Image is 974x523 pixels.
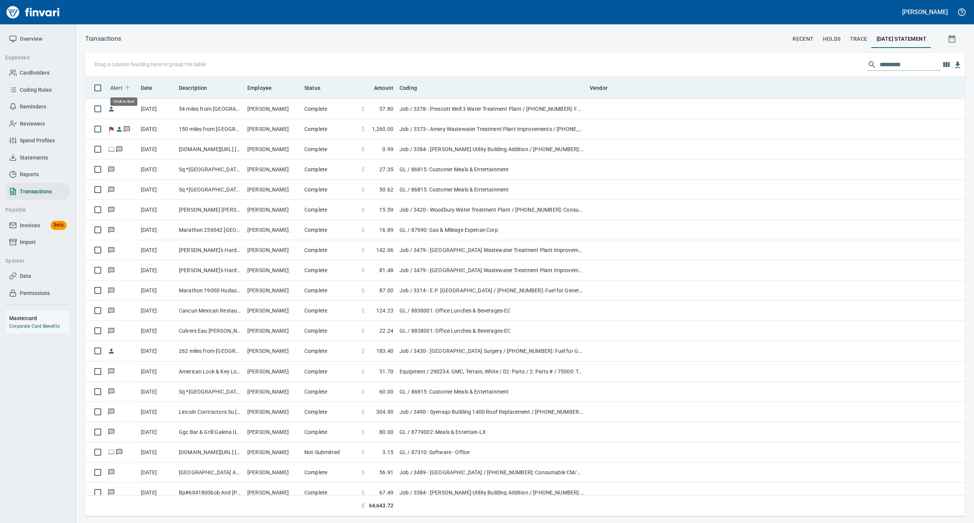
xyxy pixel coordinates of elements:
button: Download table [952,59,963,71]
td: [PERSON_NAME] [244,240,301,260]
td: GL / 8779002: Meals & Entertain-LX [396,422,587,442]
span: 37.80 [379,105,393,113]
td: Complete [301,180,358,200]
h6: Mastercard [9,314,70,322]
span: Description [179,83,217,92]
td: Complete [301,422,358,442]
span: Online transaction [107,147,115,151]
span: Date [141,83,153,92]
td: [PERSON_NAME] [244,402,301,422]
span: 16.89 [379,226,393,234]
a: Cardholders [6,64,70,81]
td: Complete [301,119,358,139]
span: recent [793,34,813,44]
span: Vendor [590,83,608,92]
td: [PERSON_NAME] [244,483,301,503]
span: Alert [110,83,132,92]
td: 262 miles from [GEOGRAPHIC_DATA] to [GEOGRAPHIC_DATA] [176,341,244,361]
span: Spend Profiles [20,136,55,145]
span: Import [20,238,36,247]
td: [PERSON_NAME] [244,119,301,139]
td: 54 miles from [GEOGRAPHIC_DATA] to [GEOGRAPHIC_DATA] [176,99,244,119]
td: Sq *[GEOGRAPHIC_DATA] FA [GEOGRAPHIC_DATA] [GEOGRAPHIC_DATA] [176,382,244,402]
a: Corporate Card Benefits [9,324,60,329]
span: Vendor [590,83,618,92]
span: Has messages [107,470,115,475]
a: Import [6,234,70,251]
td: Cancun Mexican Restaur Eau Claire WI [176,301,244,321]
span: $ [361,166,364,173]
a: Reports [6,166,70,183]
a: Transactions [6,183,70,200]
a: Statements [6,149,70,166]
span: Has messages [107,409,115,414]
td: GL / 8838001: Office Lunches & Beverages-EC [396,301,587,321]
td: Not-Submitted [301,442,358,462]
span: Has messages [107,207,115,212]
td: Complete [301,200,358,220]
span: Has messages [107,429,115,434]
span: Coding [399,83,417,92]
td: [DATE] [138,382,176,402]
span: 51.70 [379,368,393,375]
td: Job / 3420-: Woodbury Water Treatment Plant / [PHONE_NUMBER]: Consumable CM/GC / 8: Indirects [396,200,587,220]
td: [DATE] [138,281,176,301]
td: Bp#6041800bob And [PERSON_NAME] [GEOGRAPHIC_DATA] [176,483,244,503]
button: Expenses [2,51,66,65]
td: Complete [301,260,358,281]
td: Job / 3314-: E.P. [GEOGRAPHIC_DATA] / [PHONE_NUMBER]: Fuel for General Conditions Equipment - Con... [396,281,587,301]
span: Has messages [107,490,115,495]
td: [PERSON_NAME] [244,442,301,462]
td: [PERSON_NAME] [244,260,301,281]
a: Reminders [6,98,70,115]
td: [DATE] [138,139,176,159]
span: Has messages [107,227,115,232]
span: Employee [247,83,272,92]
span: $ [361,105,364,113]
span: $ [361,368,364,375]
td: [PERSON_NAME] [244,321,301,341]
span: Has messages [107,328,115,333]
td: Complete [301,483,358,503]
span: Reports [20,170,39,179]
td: Job / 3378-: Prescott Well 3 Water Treatment Plant / [PHONE_NUMBER]: Fuel for General Conditions/... [396,99,587,119]
td: Complete [301,341,358,361]
span: $ [361,388,364,395]
td: Sq *[GEOGRAPHIC_DATA] G [GEOGRAPHIC_DATA] [GEOGRAPHIC_DATA] [176,159,244,180]
td: [DATE] [138,260,176,281]
span: $ [361,448,364,456]
td: [DATE] [138,341,176,361]
img: Finvari [5,3,62,21]
span: Has messages [107,247,115,252]
td: [PERSON_NAME] [244,180,301,200]
span: Alert [110,83,123,92]
span: Status [304,83,320,92]
span: 56.91 [379,469,393,476]
td: [DATE] [138,483,176,503]
td: Complete [301,281,358,301]
button: Show transactions within a particular date range [941,30,965,48]
button: Payable [2,203,66,217]
td: Complete [301,321,358,341]
span: Coding Rules [20,85,52,95]
td: GL / 86815: Customer Meals & Entertainment [396,382,587,402]
span: Has messages [115,450,123,454]
span: Has messages [123,126,131,131]
td: [PERSON_NAME] [244,220,301,240]
span: System [5,256,63,266]
span: Cardholders [20,68,49,78]
span: $ [361,502,364,510]
td: Complete [301,159,358,180]
span: Coding [399,83,427,92]
span: 87.00 [379,287,393,294]
td: Job / 3490-: Syensqo Building 1400 Roof Replacement / [PHONE_NUMBER]: Helical Piles / 2: Material [396,402,587,422]
td: [DATE] [138,301,176,321]
td: Job / 3384-: [PERSON_NAME] Utility Building Addition / [PHONE_NUMBER]: Consumable CM/GC / 8: Indi... [396,139,587,159]
span: Has messages [107,308,115,313]
td: Complete [301,382,358,402]
span: Status [304,83,330,92]
td: [DATE] [138,442,176,462]
span: Reimbursement [107,106,115,111]
td: [PERSON_NAME] [244,159,301,180]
